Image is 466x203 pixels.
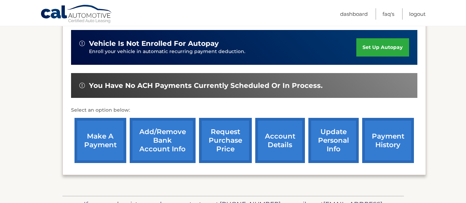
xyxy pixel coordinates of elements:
a: Dashboard [340,8,368,20]
p: Select an option below: [71,106,417,114]
a: payment history [362,118,414,163]
a: account details [255,118,305,163]
img: alert-white.svg [79,83,85,88]
a: make a payment [75,118,126,163]
a: Logout [409,8,426,20]
span: vehicle is not enrolled for autopay [89,39,219,48]
p: Enroll your vehicle in automatic recurring payment deduction. [89,48,357,55]
a: Cal Automotive [40,4,113,24]
a: request purchase price [199,118,252,163]
img: alert-white.svg [79,41,85,46]
a: FAQ's [383,8,394,20]
a: update personal info [308,118,359,163]
span: You have no ACH payments currently scheduled or in process. [89,81,323,90]
a: set up autopay [356,38,409,57]
a: Add/Remove bank account info [130,118,196,163]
